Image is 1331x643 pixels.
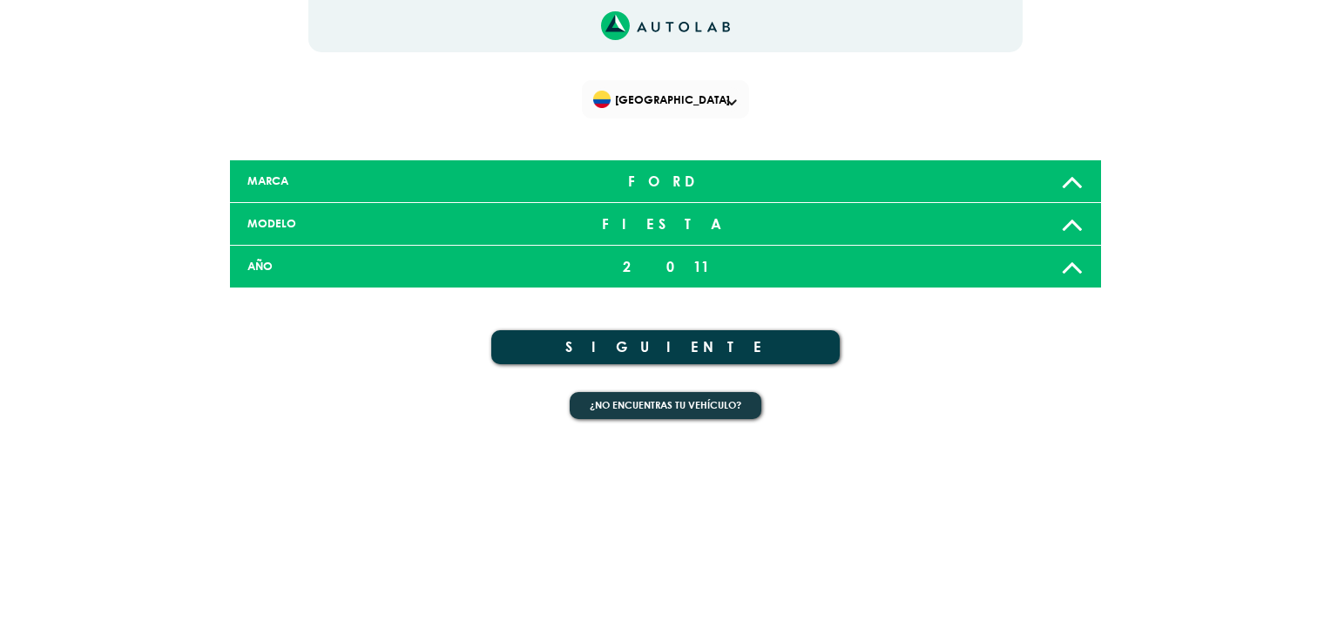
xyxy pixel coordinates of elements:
img: Flag of COLOMBIA [593,91,611,108]
button: ¿No encuentras tu vehículo? [570,392,761,419]
div: AÑO [234,258,522,274]
div: MARCA [234,173,522,189]
span: [GEOGRAPHIC_DATA] [593,87,742,112]
div: FORD [522,164,809,199]
a: Link al sitio de autolab [601,17,731,33]
div: 2011 [522,249,809,284]
div: FIESTA [522,206,809,241]
button: SIGUIENTE [491,330,840,364]
a: AÑO 2011 [230,246,1101,288]
div: Flag of COLOMBIA[GEOGRAPHIC_DATA] [582,80,749,118]
a: MARCA FORD [230,160,1101,203]
div: MODELO [234,215,522,232]
a: MODELO FIESTA [230,203,1101,246]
